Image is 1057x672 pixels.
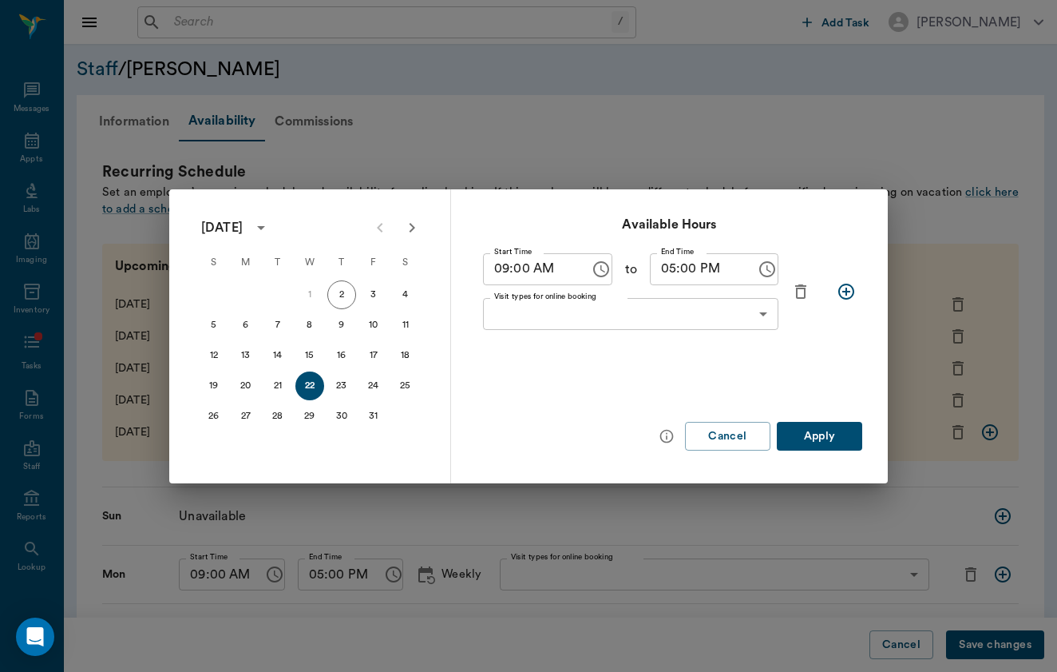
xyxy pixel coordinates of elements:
[327,311,356,340] button: 9
[359,402,388,431] button: 31
[359,341,388,370] button: 17
[327,247,356,279] span: Thursday
[232,311,260,340] button: 6
[396,212,428,244] button: Next month
[295,341,324,370] button: 15
[232,341,260,370] button: 13
[295,247,324,279] span: Wednesday
[263,311,292,340] button: 7
[650,253,746,285] input: hh:mm aa
[391,372,420,400] button: 25
[295,311,324,340] button: 8
[391,247,420,279] span: Saturday
[200,247,228,279] span: Sunday
[477,215,862,234] div: Available Hours
[661,246,694,257] label: End Time
[263,372,292,400] button: 21
[391,341,420,370] button: 18
[483,253,579,285] input: hh:mm aa
[232,247,260,279] span: Monday
[295,372,324,400] button: 22
[327,341,356,370] button: 16
[359,247,388,279] span: Friday
[585,253,617,285] button: Choose time, selected time is 9:00 AM
[327,402,356,431] button: 30
[494,246,532,257] label: Start Time
[359,311,388,340] button: 10
[494,291,596,302] label: Visit types for online booking
[685,422,770,451] button: Cancel
[247,214,275,241] button: calendar view is open, switch to year view
[201,218,243,237] div: [DATE]
[200,372,228,400] button: 19
[777,422,862,451] button: Apply
[359,372,388,400] button: 24
[391,280,420,309] button: 4
[16,618,54,656] div: Open Intercom Messenger
[391,311,420,340] button: 11
[327,280,356,309] button: 2
[327,372,356,400] button: 23
[232,402,260,431] button: 27
[359,280,388,309] button: 3
[263,247,292,279] span: Tuesday
[200,341,228,370] button: 12
[200,311,228,340] button: 5
[263,402,292,431] button: 28
[263,341,292,370] button: 14
[655,424,679,448] button: message
[751,253,783,285] button: Choose time, selected time is 5:00 PM
[232,372,260,400] button: 20
[612,253,650,285] div: to
[200,402,228,431] button: 26
[295,402,324,431] button: 29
